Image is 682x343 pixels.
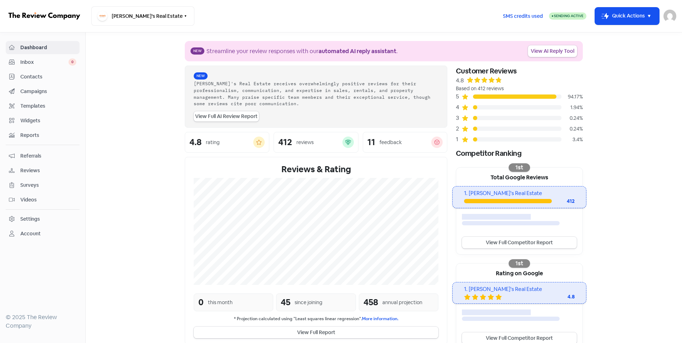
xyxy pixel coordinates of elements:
span: 0 [68,58,76,66]
a: Sending Active [549,12,586,20]
a: Campaigns [6,85,80,98]
div: 4.8 [546,293,575,301]
b: automated AI reply assistant [319,47,396,55]
a: More information. [362,316,398,322]
a: Surveys [6,179,80,192]
div: 1. [PERSON_NAME]'s Real Estate [464,189,574,198]
a: View Full Competitor Report [462,237,577,249]
span: SMS credits used [503,12,543,20]
a: Account [6,227,80,240]
div: annual projection [382,299,422,306]
div: 5 [456,92,462,101]
div: [PERSON_NAME]'s Real Estate receives overwhelmingly positive reviews for their professionalism, c... [194,80,438,107]
a: Referrals [6,149,80,163]
div: feedback [380,139,402,146]
button: View Full Report [194,327,438,338]
a: Widgets [6,114,80,127]
span: New [190,47,204,55]
div: 3.4% [561,136,583,143]
span: New [194,72,208,80]
span: Sending Active [554,14,584,18]
a: Reviews [6,164,80,177]
span: Inbox [20,58,68,66]
img: User [663,10,676,22]
span: Surveys [20,181,76,189]
div: 0.24% [561,125,583,133]
span: Templates [20,102,76,110]
div: 412 [552,198,575,205]
div: Customer Reviews [456,66,583,76]
div: 94.17% [561,93,583,101]
a: Inbox 0 [6,56,80,69]
a: Templates [6,99,80,113]
div: 4 [456,103,462,112]
a: 11feedback [363,132,447,153]
div: this month [208,299,233,306]
span: Widgets [20,117,76,124]
div: rating [206,139,220,146]
a: 4.8rating [185,132,269,153]
a: Videos [6,193,80,206]
a: Dashboard [6,41,80,54]
div: 11 [367,138,375,147]
div: 3 [456,114,462,122]
div: © 2025 The Review Company [6,313,80,330]
span: Referrals [20,152,76,160]
a: SMS credits used [497,12,549,19]
div: Competitor Ranking [456,148,583,159]
a: Contacts [6,70,80,83]
span: Dashboard [20,44,76,51]
a: View AI Reply Tool [528,45,577,57]
div: 0 [198,296,204,309]
div: Streamline your review responses with our . [207,47,398,56]
span: Videos [20,196,76,204]
div: 4.8 [456,76,464,85]
div: Total Google Reviews [456,168,582,186]
span: Contacts [20,73,76,81]
div: 412 [278,138,292,147]
div: 1 [456,135,462,144]
span: Reviews [20,167,76,174]
div: 1.94% [561,104,583,111]
div: Settings [20,215,40,223]
div: Rating on Google [456,263,582,282]
div: 2 [456,124,462,133]
button: [PERSON_NAME]'s Real Estate [91,6,194,26]
div: 45 [281,296,290,309]
a: Settings [6,213,80,226]
div: Based on 412 reviews [456,85,583,92]
div: 1st [509,163,530,172]
div: 0.24% [561,114,583,122]
small: * Projection calculated using "Least squares linear regression". [194,316,438,322]
span: Reports [20,132,76,139]
div: Account [20,230,41,237]
div: 4.8 [189,138,202,147]
div: 1. [PERSON_NAME]'s Real Estate [464,285,574,293]
a: Reports [6,129,80,142]
span: Campaigns [20,88,76,95]
button: Quick Actions [595,7,659,25]
a: 412reviews [274,132,358,153]
a: View Full AI Review Report [194,111,259,122]
div: Reviews & Rating [194,163,438,176]
div: 1st [509,259,530,268]
div: 458 [363,296,378,309]
div: reviews [296,139,314,146]
div: since joining [295,299,322,306]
